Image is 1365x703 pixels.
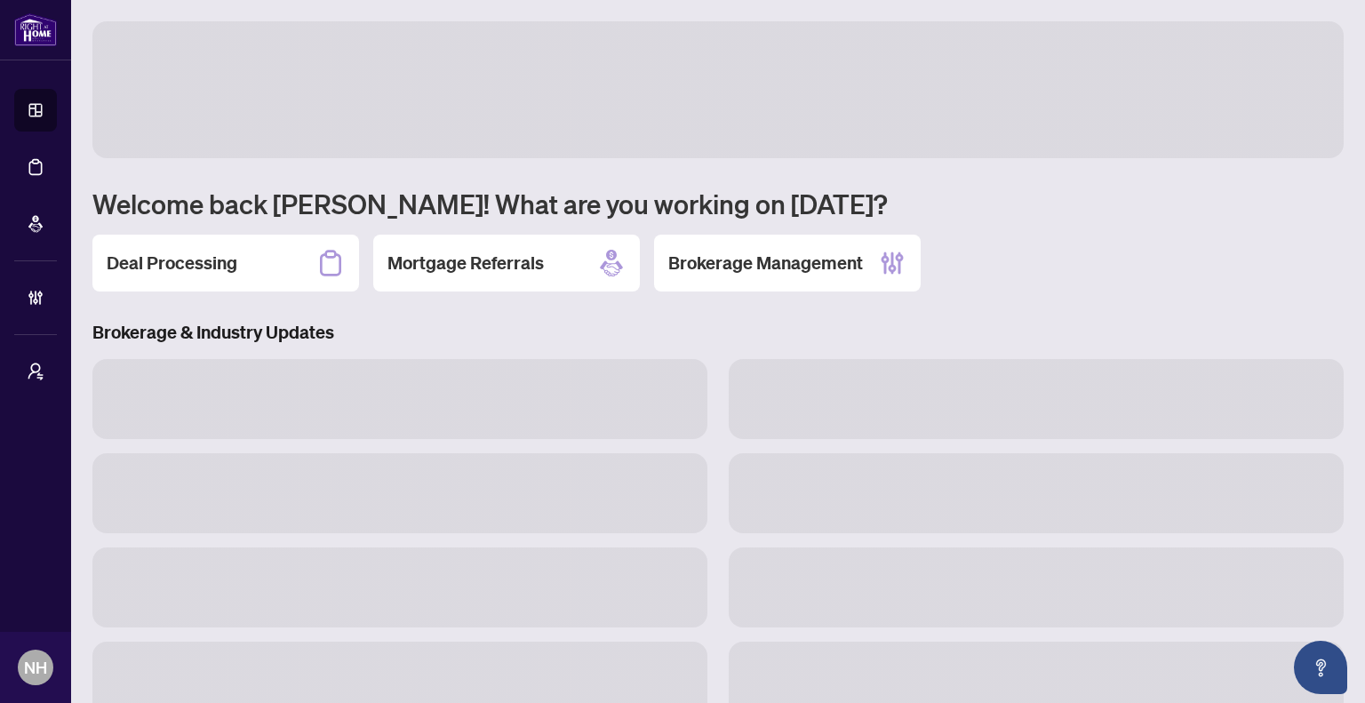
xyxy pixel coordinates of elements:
[92,320,1344,345] h3: Brokerage & Industry Updates
[668,251,863,276] h2: Brokerage Management
[387,251,544,276] h2: Mortgage Referrals
[107,251,237,276] h2: Deal Processing
[24,655,47,680] span: NH
[14,13,57,46] img: logo
[1294,641,1347,694] button: Open asap
[92,187,1344,220] h1: Welcome back [PERSON_NAME]! What are you working on [DATE]?
[27,363,44,380] span: user-switch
